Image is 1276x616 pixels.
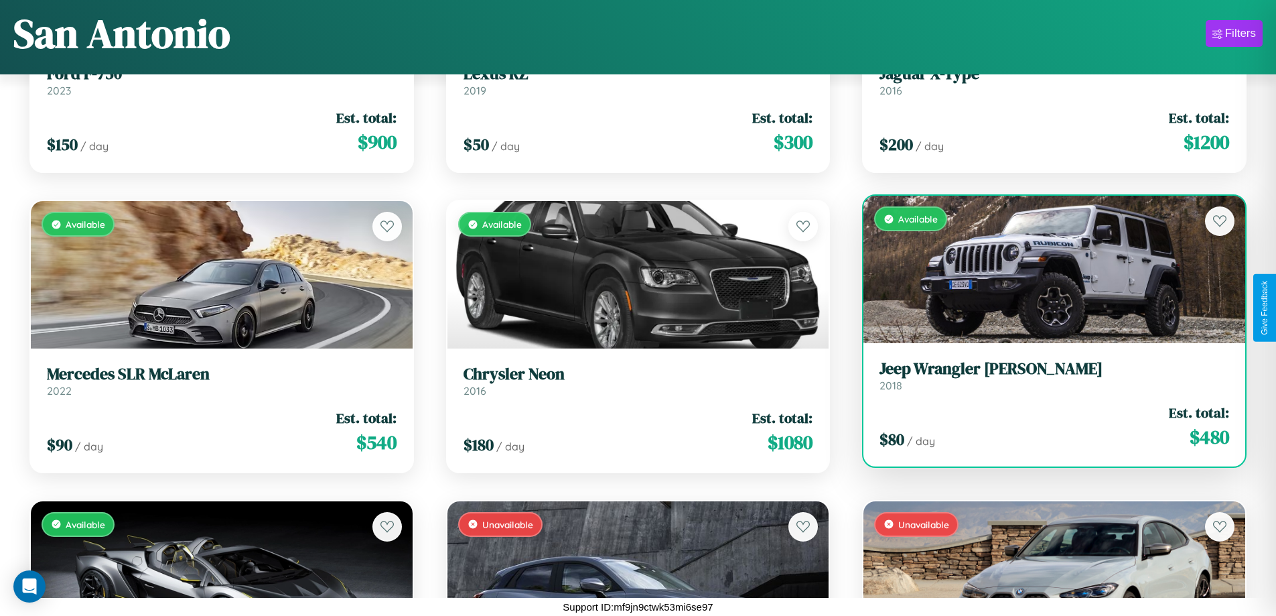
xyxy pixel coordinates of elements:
[47,84,71,97] span: 2023
[752,408,812,428] span: Est. total:
[492,139,520,153] span: / day
[464,64,813,84] h3: Lexus RZ
[563,598,713,616] p: Support ID: mf9jn9ctwk53mi6se97
[768,429,812,456] span: $ 1080
[358,129,397,156] span: $ 900
[482,219,522,230] span: Available
[1190,424,1229,450] span: $ 480
[47,434,72,456] span: $ 90
[1169,403,1229,422] span: Est. total:
[1184,129,1229,156] span: $ 1200
[482,519,533,530] span: Unavailable
[879,64,1229,97] a: Jaguar X-Type2016
[752,108,812,127] span: Est. total:
[879,84,902,97] span: 2016
[464,84,486,97] span: 2019
[879,359,1229,379] h3: Jeep Wrangler [PERSON_NAME]
[13,6,230,61] h1: San Antonio
[75,440,103,453] span: / day
[464,133,489,156] span: $ 50
[464,365,813,397] a: Chrysler Neon2016
[464,384,486,397] span: 2016
[1169,108,1229,127] span: Est. total:
[47,365,397,384] h3: Mercedes SLR McLaren
[898,213,938,225] span: Available
[336,108,397,127] span: Est. total:
[464,365,813,384] h3: Chrysler Neon
[1206,20,1263,47] button: Filters
[879,64,1229,84] h3: Jaguar X-Type
[879,133,913,156] span: $ 200
[80,139,109,153] span: / day
[47,365,397,397] a: Mercedes SLR McLaren2022
[1260,281,1269,335] div: Give Feedback
[879,379,902,392] span: 2018
[13,570,46,603] div: Open Intercom Messenger
[496,440,524,453] span: / day
[47,133,78,156] span: $ 150
[356,429,397,456] span: $ 540
[774,129,812,156] span: $ 300
[464,434,494,456] span: $ 180
[1225,27,1256,40] div: Filters
[879,428,904,450] span: $ 80
[898,519,949,530] span: Unavailable
[47,64,397,84] h3: Ford F-750
[47,64,397,97] a: Ford F-7502023
[879,359,1229,392] a: Jeep Wrangler [PERSON_NAME]2018
[66,519,105,530] span: Available
[464,64,813,97] a: Lexus RZ2019
[916,139,944,153] span: / day
[907,434,935,448] span: / day
[66,219,105,230] span: Available
[336,408,397,428] span: Est. total:
[47,384,72,397] span: 2022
